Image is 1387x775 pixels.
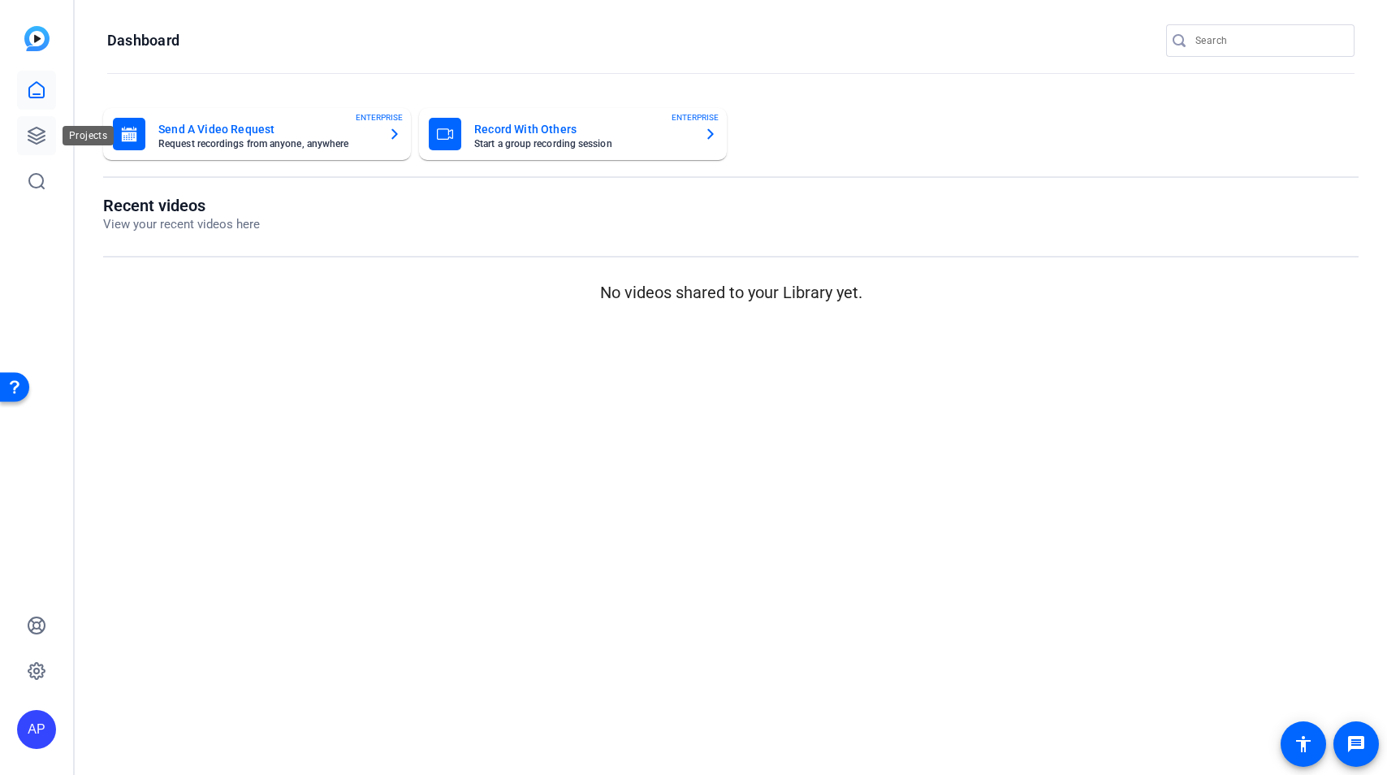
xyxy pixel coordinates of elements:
mat-card-subtitle: Request recordings from anyone, anywhere [158,139,375,149]
mat-card-title: Record With Others [474,119,691,139]
span: ENTERPRISE [672,111,719,123]
h1: Recent videos [103,196,260,215]
input: Search [1195,31,1342,50]
mat-card-title: Send A Video Request [158,119,375,139]
p: No videos shared to your Library yet. [103,280,1359,305]
div: AP [17,710,56,749]
button: Record With OthersStart a group recording sessionENTERPRISE [419,108,727,160]
mat-icon: message [1346,734,1366,754]
span: ENTERPRISE [356,111,403,123]
img: blue-gradient.svg [24,26,50,51]
div: Projects [63,126,114,145]
button: Send A Video RequestRequest recordings from anyone, anywhereENTERPRISE [103,108,411,160]
mat-card-subtitle: Start a group recording session [474,139,691,149]
p: View your recent videos here [103,215,260,234]
mat-icon: accessibility [1294,734,1313,754]
h1: Dashboard [107,31,179,50]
